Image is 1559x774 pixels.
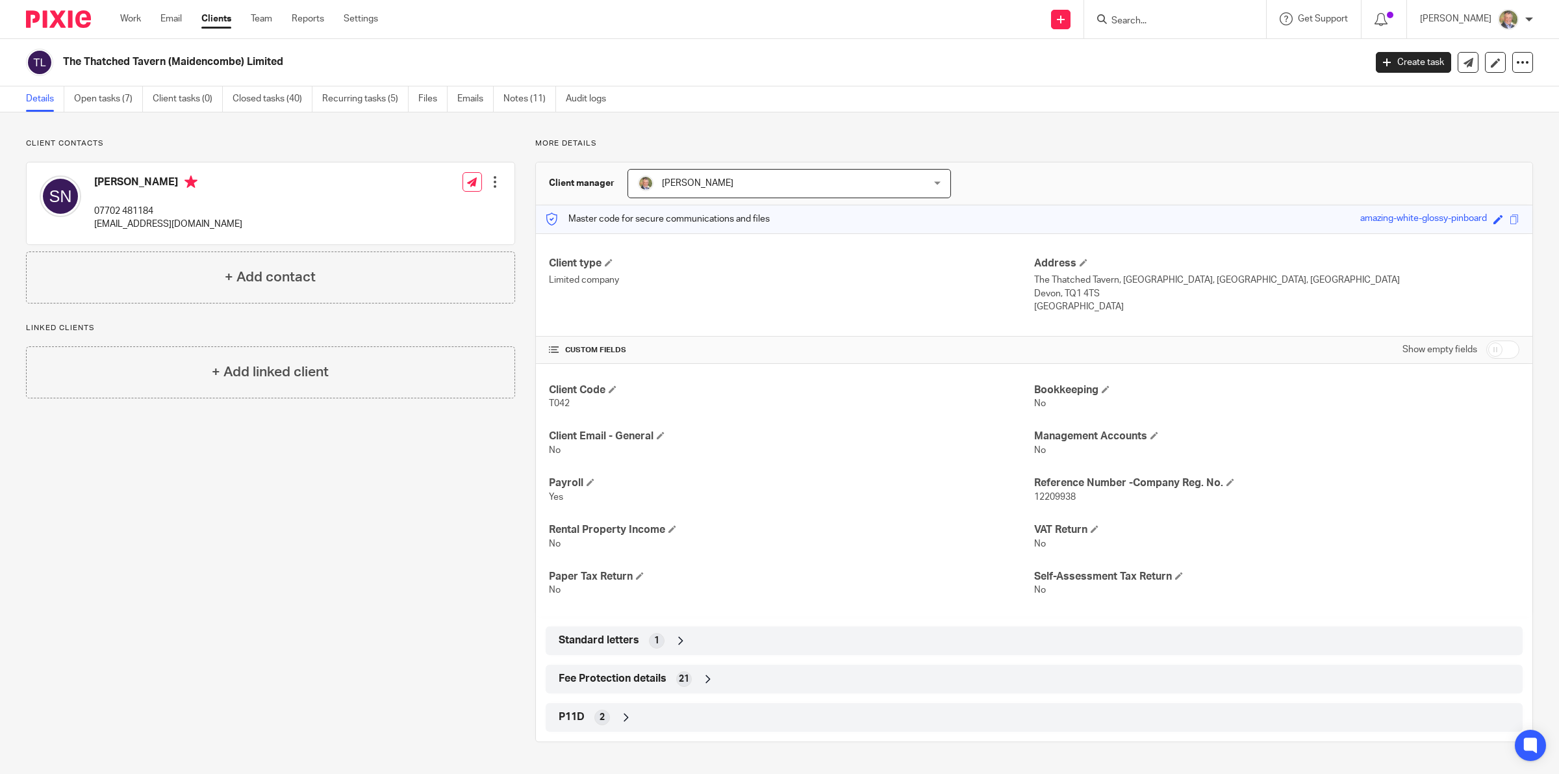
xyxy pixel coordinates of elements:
h4: Payroll [549,476,1034,490]
h4: Bookkeeping [1034,383,1519,397]
span: Get Support [1298,14,1348,23]
span: Yes [549,493,563,502]
p: Client contacts [26,138,515,149]
input: Search [1110,16,1227,27]
h4: Address [1034,257,1519,270]
a: Email [160,12,182,25]
img: High%20Res%20Andrew%20Price%20Accountants_Poppy%20Jakes%20photography-1109.jpg [1498,9,1519,30]
p: Linked clients [26,323,515,333]
span: No [549,446,561,455]
span: No [1034,539,1046,548]
p: [PERSON_NAME] [1420,12,1491,25]
h4: Client Email - General [549,430,1034,443]
a: Team [251,12,272,25]
h4: + Add contact [225,267,316,287]
span: P11D [559,710,585,724]
p: [EMAIL_ADDRESS][DOMAIN_NAME] [94,218,242,231]
span: No [1034,586,1046,595]
span: No [1034,446,1046,455]
span: 2 [600,711,605,724]
p: More details [535,138,1533,149]
span: 21 [679,673,689,686]
i: Primary [184,175,197,188]
a: Create task [1376,52,1451,73]
p: Devon, TQ1 4TS [1034,287,1519,300]
a: Client tasks (0) [153,86,223,112]
a: Files [418,86,448,112]
h4: [PERSON_NAME] [94,175,242,192]
p: [GEOGRAPHIC_DATA] [1034,300,1519,313]
h4: CUSTOM FIELDS [549,345,1034,355]
p: Master code for secure communications and files [546,213,770,226]
img: High%20Res%20Andrew%20Price%20Accountants_Poppy%20Jakes%20photography-1109.jpg [638,175,653,191]
a: Work [120,12,141,25]
a: Settings [344,12,378,25]
p: The Thatched Tavern, [GEOGRAPHIC_DATA], [GEOGRAPHIC_DATA], [GEOGRAPHIC_DATA] [1034,274,1519,287]
label: Show empty fields [1402,343,1477,356]
a: Open tasks (7) [74,86,143,112]
h3: Client manager [549,177,615,190]
span: 12209938 [1034,493,1076,502]
img: svg%3E [26,49,53,76]
a: Audit logs [566,86,616,112]
span: T042 [549,399,570,408]
span: No [549,586,561,595]
a: Details [26,86,64,112]
span: Standard letters [559,634,639,647]
img: svg%3E [40,175,81,217]
span: Fee Protection details [559,672,666,686]
h4: Reference Number -Company Reg. No. [1034,476,1519,490]
img: Pixie [26,10,91,28]
a: Notes (11) [503,86,556,112]
div: amazing-white-glossy-pinboard [1360,212,1487,227]
a: Reports [292,12,324,25]
h4: Rental Property Income [549,523,1034,537]
a: Emails [457,86,494,112]
p: Limited company [549,274,1034,287]
h4: VAT Return [1034,523,1519,537]
a: Closed tasks (40) [233,86,312,112]
a: Clients [201,12,231,25]
h2: The Thatched Tavern (Maidencombe) Limited [63,55,1098,69]
span: 1 [654,634,659,647]
h4: + Add linked client [212,362,329,382]
h4: Client type [549,257,1034,270]
h4: Paper Tax Return [549,570,1034,584]
h4: Self-Assessment Tax Return [1034,570,1519,584]
a: Recurring tasks (5) [322,86,409,112]
span: [PERSON_NAME] [662,179,733,188]
h4: Management Accounts [1034,430,1519,443]
p: 07702 481184 [94,205,242,218]
span: No [549,539,561,548]
span: No [1034,399,1046,408]
h4: Client Code [549,383,1034,397]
